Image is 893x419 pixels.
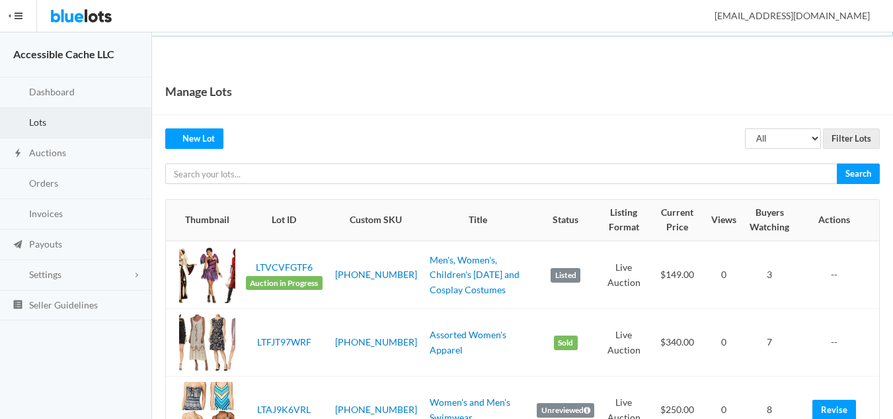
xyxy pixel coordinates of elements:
span: Invoices [29,208,63,219]
th: Status [531,200,600,241]
ion-icon: paper plane [11,239,24,252]
a: LTAJ9K6VRL [257,404,311,415]
td: 0 [706,309,742,377]
ion-icon: create [174,133,182,142]
a: Assorted Women's Apparel [430,329,506,355]
ion-icon: person [697,11,710,23]
a: LTFJT97WRF [257,336,311,348]
th: Listing Format [600,200,648,241]
a: createNew Lot [165,128,223,149]
ion-icon: flash [11,148,24,160]
input: Search your lots... [165,163,837,184]
td: 3 [742,241,797,309]
input: Filter Lots [823,128,880,149]
a: [PHONE_NUMBER] [335,269,417,280]
ion-icon: list box [11,299,24,312]
td: Live Auction [600,309,648,377]
td: Live Auction [600,241,648,309]
label: Unreviewed [537,403,594,418]
ion-icon: speedometer [11,87,24,99]
span: Settings [29,269,61,280]
th: Buyers Watching [742,200,797,241]
span: [EMAIL_ADDRESS][DOMAIN_NAME] [700,10,870,21]
a: [PHONE_NUMBER] [335,404,417,415]
span: Auctions [29,147,66,158]
th: Actions [797,200,879,241]
span: Auction in Progress [246,276,323,291]
td: 7 [742,309,797,377]
a: Men's, Women's, Children's [DATE] and Cosplay Costumes [430,254,520,295]
span: Seller Guidelines [29,299,98,310]
span: Orders [29,177,58,189]
a: [PHONE_NUMBER] [335,336,417,348]
input: Search [837,163,880,184]
td: -- [797,241,879,309]
h1: Manage Lots [165,81,232,101]
label: Sold [554,336,578,350]
ion-icon: cash [11,178,24,191]
strong: Accessible Cache LLC [13,48,114,60]
ion-icon: clipboard [11,117,24,130]
td: 0 [706,241,742,309]
th: Custom SKU [328,200,424,241]
th: Current Price [648,200,706,241]
td: $340.00 [648,309,706,377]
label: Listed [551,268,580,283]
span: Payouts [29,238,62,250]
th: Title [424,200,532,241]
ion-icon: calculator [11,209,24,221]
th: Lot ID [241,200,328,241]
th: Thumbnail [166,200,241,241]
td: -- [797,309,879,377]
th: Views [706,200,742,241]
span: Dashboard [29,86,75,97]
span: Lots [29,116,46,128]
ion-icon: cog [11,269,24,282]
a: LTVCVFGTF6 [256,261,313,273]
td: $149.00 [648,241,706,309]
